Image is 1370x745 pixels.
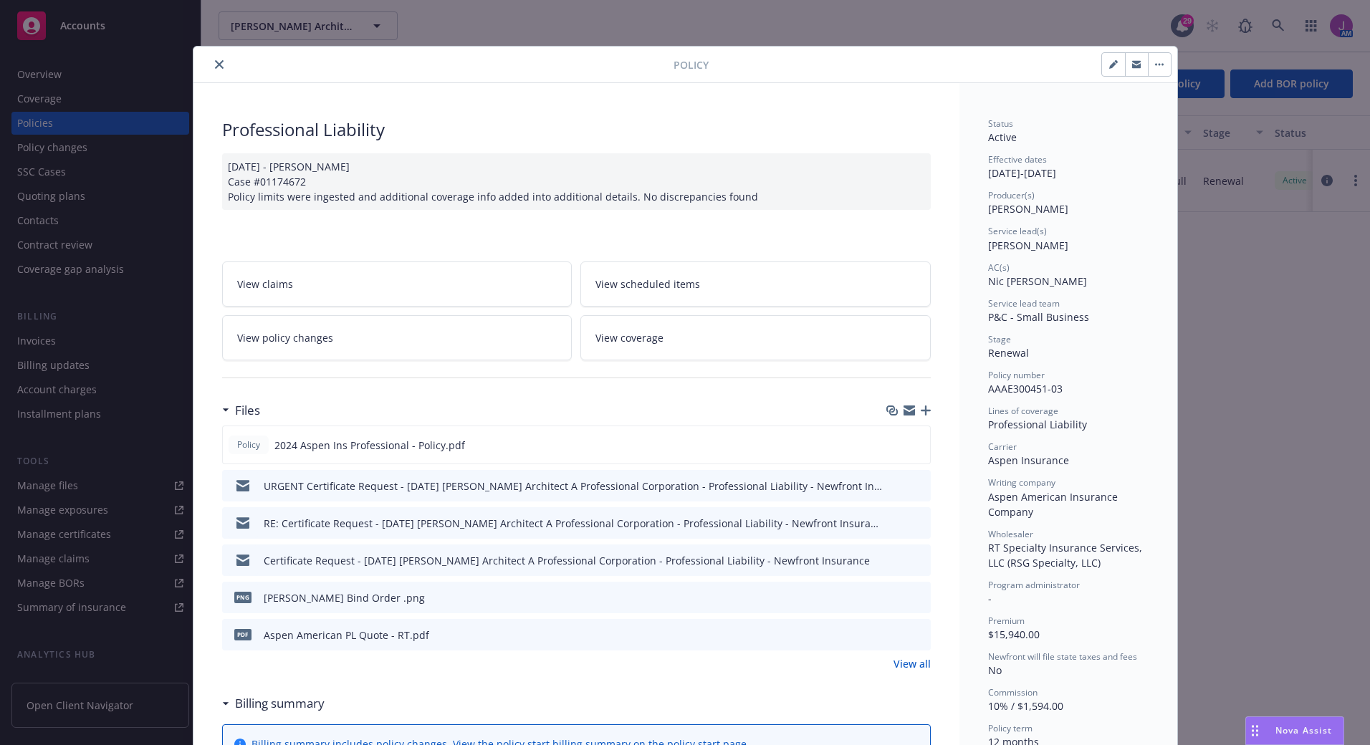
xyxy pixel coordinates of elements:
[889,628,901,643] button: download file
[988,686,1038,698] span: Commission
[222,153,931,210] div: [DATE] - [PERSON_NAME] Case #01174672 Policy limits were ingested and additional coverage info ad...
[988,579,1080,591] span: Program administrator
[988,310,1089,324] span: P&C - Small Business
[988,453,1069,467] span: Aspen Insurance
[988,202,1068,216] span: [PERSON_NAME]
[988,274,1087,288] span: Nic [PERSON_NAME]
[222,401,260,420] div: Files
[894,656,931,671] a: View all
[235,694,325,713] h3: Billing summary
[1245,716,1344,745] button: Nova Assist
[988,699,1063,713] span: 10% / $1,594.00
[988,189,1035,201] span: Producer(s)
[912,553,925,568] button: preview file
[274,438,465,453] span: 2024 Aspen Ins Professional - Policy.pdf
[264,590,425,605] div: [PERSON_NAME] Bind Order .png
[237,277,293,292] span: View claims
[222,261,573,307] a: View claims
[988,541,1145,569] span: RT Specialty Insurance Services, LLC (RSG Specialty, LLC)
[988,382,1063,395] span: AAAE300451-03
[988,117,1013,130] span: Status
[988,418,1087,431] span: Professional Liability
[988,153,1047,165] span: Effective dates
[912,516,925,531] button: preview file
[222,117,931,142] div: Professional Liability
[988,405,1058,417] span: Lines of coverage
[988,153,1149,181] div: [DATE] - [DATE]
[1246,717,1264,744] div: Drag to move
[988,333,1011,345] span: Stage
[988,615,1025,627] span: Premium
[264,553,870,568] div: Certificate Request - [DATE] [PERSON_NAME] Architect A Professional Corporation - Professional Li...
[912,590,925,605] button: preview file
[888,438,900,453] button: download file
[988,239,1068,252] span: [PERSON_NAME]
[264,479,883,494] div: URGENT Certificate Request - [DATE] [PERSON_NAME] Architect A Professional Corporation - Professi...
[988,476,1055,489] span: Writing company
[674,57,709,72] span: Policy
[234,629,252,640] span: pdf
[889,553,901,568] button: download file
[580,315,931,360] a: View coverage
[234,592,252,602] span: png
[988,225,1047,237] span: Service lead(s)
[988,490,1121,519] span: Aspen American Insurance Company
[1275,724,1332,736] span: Nova Assist
[912,628,925,643] button: preview file
[988,650,1137,663] span: Newfront will file state taxes and fees
[988,369,1045,381] span: Policy number
[235,401,260,420] h3: Files
[988,261,1010,274] span: AC(s)
[889,479,901,494] button: download file
[264,628,429,643] div: Aspen American PL Quote - RT.pdf
[264,516,883,531] div: RE: Certificate Request - [DATE] [PERSON_NAME] Architect A Professional Corporation - Professiona...
[222,694,325,713] div: Billing summary
[912,479,925,494] button: preview file
[988,441,1017,453] span: Carrier
[237,330,333,345] span: View policy changes
[988,663,1002,677] span: No
[988,592,992,605] span: -
[911,438,924,453] button: preview file
[988,130,1017,144] span: Active
[595,330,664,345] span: View coverage
[988,528,1033,540] span: Wholesaler
[580,261,931,307] a: View scheduled items
[889,516,901,531] button: download file
[211,56,228,73] button: close
[222,315,573,360] a: View policy changes
[595,277,700,292] span: View scheduled items
[988,722,1033,734] span: Policy term
[988,297,1060,309] span: Service lead team
[988,346,1029,360] span: Renewal
[889,590,901,605] button: download file
[234,438,263,451] span: Policy
[988,628,1040,641] span: $15,940.00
